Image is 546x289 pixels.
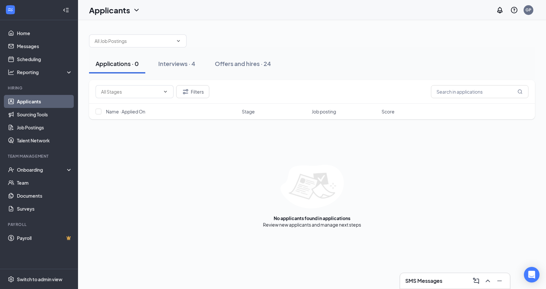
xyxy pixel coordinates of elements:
input: Search in applications [431,85,528,98]
div: Open Intercom Messenger [524,267,539,282]
svg: UserCheck [8,166,14,173]
h3: SMS Messages [405,277,442,284]
svg: Settings [8,276,14,282]
svg: ChevronUp [484,277,492,285]
h1: Applicants [89,5,130,16]
span: Name · Applied On [106,108,145,115]
div: Team Management [8,153,71,159]
a: Sourcing Tools [17,108,72,121]
div: GP [526,7,531,13]
svg: MagnifyingGlass [517,89,523,94]
svg: Filter [182,88,189,96]
div: Onboarding [17,166,67,173]
a: Scheduling [17,53,72,66]
svg: Minimize [496,277,503,285]
div: Reporting [17,69,73,75]
input: All Stages [101,88,160,95]
svg: WorkstreamLogo [7,7,14,13]
input: All Job Postings [95,37,173,45]
svg: ChevronDown [176,38,181,44]
a: Home [17,27,72,40]
svg: QuestionInfo [510,6,518,14]
svg: ChevronDown [163,89,168,94]
svg: Collapse [63,7,69,13]
div: No applicants found in applications [274,215,350,221]
a: Applicants [17,95,72,108]
a: Job Postings [17,121,72,134]
svg: Notifications [496,6,504,14]
a: Surveys [17,202,72,215]
img: empty-state [280,165,344,208]
span: Job posting [312,108,336,115]
button: Filter Filters [176,85,209,98]
a: Team [17,176,72,189]
svg: Analysis [8,69,14,75]
span: Stage [242,108,255,115]
svg: ChevronDown [133,6,140,14]
button: ChevronUp [483,276,493,286]
div: Payroll [8,222,71,227]
div: Interviews · 4 [158,59,195,68]
span: Score [382,108,395,115]
div: Hiring [8,85,71,91]
button: ComposeMessage [471,276,481,286]
div: Offers and hires · 24 [215,59,271,68]
button: Minimize [494,276,505,286]
a: PayrollCrown [17,231,72,244]
a: Documents [17,189,72,202]
div: Applications · 0 [96,59,139,68]
a: Messages [17,40,72,53]
svg: ComposeMessage [472,277,480,285]
div: Review new applicants and manage next steps [263,221,361,228]
div: Switch to admin view [17,276,62,282]
a: Talent Network [17,134,72,147]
